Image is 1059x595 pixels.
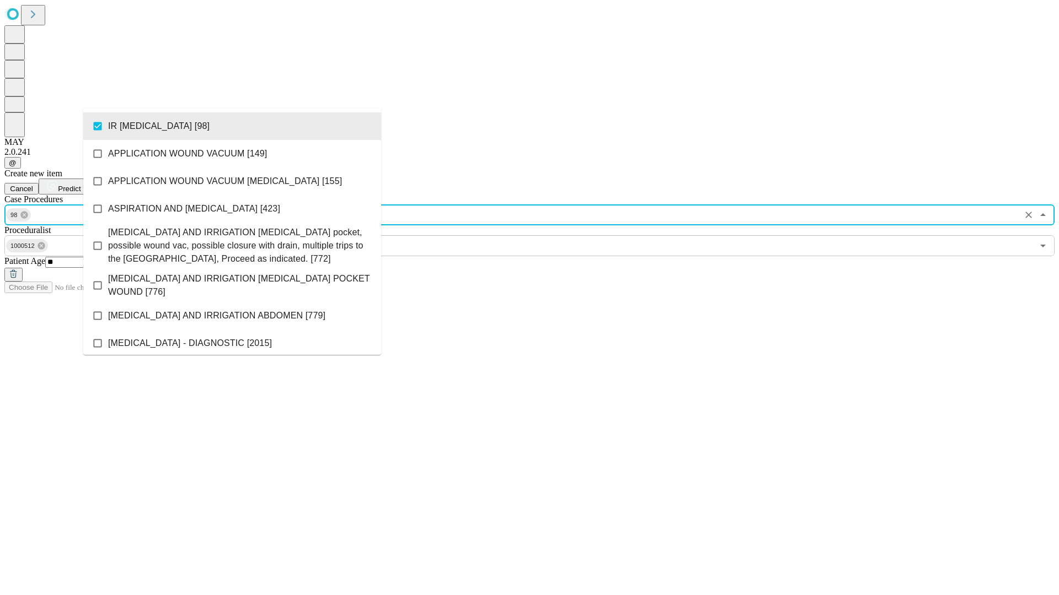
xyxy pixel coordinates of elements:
[1021,207,1036,223] button: Clear
[108,309,325,322] span: [MEDICAL_DATA] AND IRRIGATION ABDOMEN [779]
[108,337,272,350] span: [MEDICAL_DATA] - DIAGNOSTIC [2015]
[10,185,33,193] span: Cancel
[108,175,342,188] span: APPLICATION WOUND VACUUM [MEDICAL_DATA] [155]
[6,239,48,252] div: 1000512
[6,208,31,221] div: 98
[58,185,81,193] span: Predict
[4,256,45,266] span: Patient Age
[4,157,21,169] button: @
[4,194,63,204] span: Scheduled Procedure
[1035,207,1051,223] button: Close
[108,120,210,133] span: IR [MEDICAL_DATA] [98]
[4,169,62,178] span: Create new item
[1035,238,1051,253] button: Open
[4,225,51,235] span: Proceduralist
[6,240,39,252] span: 1000512
[6,209,22,221] span: 98
[108,226,372,266] span: [MEDICAL_DATA] AND IRRIGATION [MEDICAL_DATA] pocket, possible wound vac, possible closure with dr...
[108,147,267,160] span: APPLICATION WOUND VACUUM [149]
[9,159,17,167] span: @
[108,202,280,215] span: ASPIRATION AND [MEDICAL_DATA] [423]
[4,183,39,194] button: Cancel
[39,178,89,194] button: Predict
[4,147,1055,157] div: 2.0.241
[4,137,1055,147] div: MAY
[108,272,372,299] span: [MEDICAL_DATA] AND IRRIGATION [MEDICAL_DATA] POCKET WOUND [776]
